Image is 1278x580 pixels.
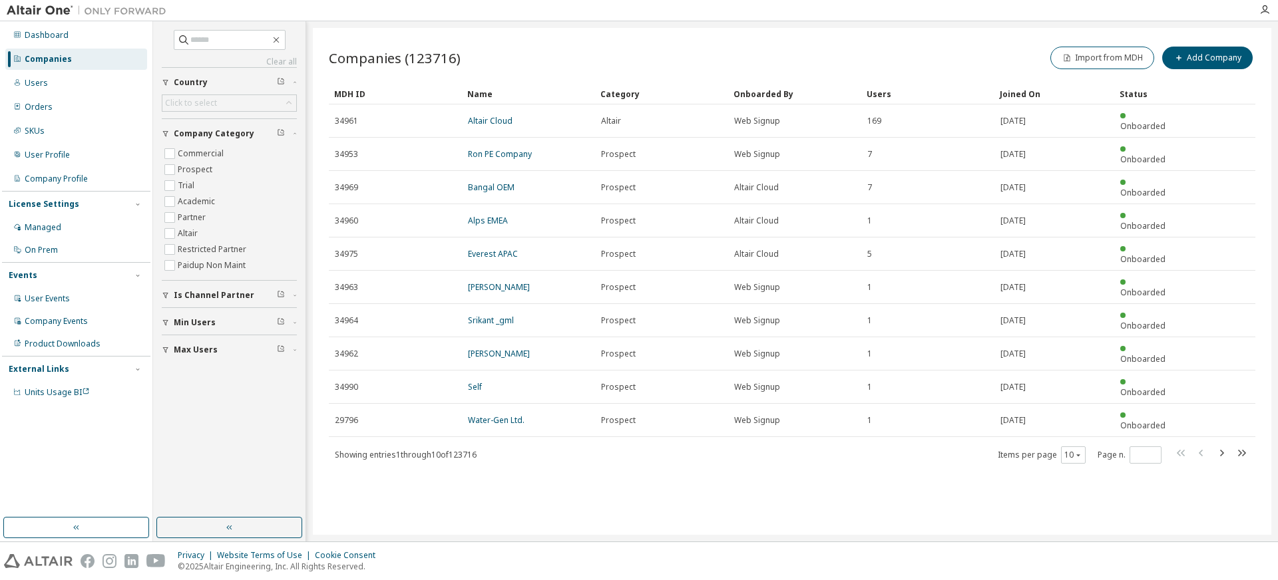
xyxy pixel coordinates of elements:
span: 169 [867,116,881,126]
span: [DATE] [1000,282,1026,293]
span: 1 [867,415,872,426]
div: Dashboard [25,30,69,41]
span: Web Signup [734,116,780,126]
a: Water-Gen Ltd. [468,414,525,426]
span: Onboarded [1120,420,1166,431]
span: 34990 [335,382,358,392]
span: 34953 [335,149,358,160]
div: Company Events [25,316,88,327]
span: Prospect [601,382,636,392]
div: User Events [25,293,70,304]
span: Web Signup [734,349,780,359]
span: Web Signup [734,382,780,392]
span: Prospect [601,349,636,359]
span: [DATE] [1000,149,1026,160]
span: Prospect [601,182,636,193]
span: Page n. [1098,446,1162,464]
div: Managed [25,222,61,233]
span: Onboarded [1120,253,1166,265]
span: 29796 [335,415,358,426]
span: Company Category [174,128,254,139]
div: Cookie Consent [315,550,383,561]
span: Clear filter [277,345,285,355]
span: Onboarded [1120,386,1166,398]
span: Web Signup [734,315,780,326]
span: 1 [867,349,872,359]
div: Events [9,270,37,281]
label: Altair [178,225,200,241]
span: 34964 [335,315,358,326]
button: Max Users [162,335,297,364]
span: Altair [601,116,621,126]
span: 5 [867,249,872,259]
span: Prospect [601,315,636,326]
span: [DATE] [1000,249,1026,259]
span: Clear filter [277,317,285,328]
a: Bangal OEM [468,182,515,193]
label: Trial [178,178,197,194]
img: facebook.svg [81,554,95,568]
button: Min Users [162,308,297,337]
label: Commercial [178,146,226,162]
span: [DATE] [1000,182,1026,193]
span: Prospect [601,249,636,259]
span: 34962 [335,349,358,359]
div: Users [25,78,48,88]
a: Clear all [162,57,297,67]
a: Srikant _gml [468,315,514,326]
span: 7 [867,182,872,193]
span: Clear filter [277,77,285,88]
button: Import from MDH [1050,47,1154,69]
span: Clear filter [277,290,285,301]
a: Altair Cloud [468,115,513,126]
span: Web Signup [734,415,780,426]
div: Privacy [178,550,217,561]
button: Company Category [162,119,297,148]
span: Onboarded [1120,154,1166,165]
span: Prospect [601,415,636,426]
span: 34961 [335,116,358,126]
span: Is Channel Partner [174,290,254,301]
div: Name [467,83,590,104]
img: Altair One [7,4,173,17]
div: Onboarded By [734,83,856,104]
button: Add Company [1162,47,1253,69]
span: Min Users [174,317,216,328]
div: Users [867,83,989,104]
span: Country [174,77,208,88]
span: 34975 [335,249,358,259]
span: [DATE] [1000,116,1026,126]
span: Altair Cloud [734,182,779,193]
img: linkedin.svg [124,554,138,568]
span: Clear filter [277,128,285,139]
span: Max Users [174,345,218,355]
div: On Prem [25,245,58,255]
span: 1 [867,282,872,293]
div: Category [600,83,723,104]
span: Items per page [998,446,1086,464]
span: Onboarded [1120,353,1166,364]
span: Prospect [601,149,636,160]
div: Website Terms of Use [217,550,315,561]
span: Onboarded [1120,320,1166,331]
a: [PERSON_NAME] [468,348,530,359]
span: Showing entries 1 through 10 of 123716 [335,449,477,460]
span: [DATE] [1000,415,1026,426]
span: Onboarded [1120,187,1166,198]
label: Prospect [178,162,215,178]
span: 34963 [335,282,358,293]
span: 1 [867,382,872,392]
span: Onboarded [1120,220,1166,231]
img: youtube.svg [146,554,166,568]
div: MDH ID [334,83,457,104]
span: Units Usage BI [25,386,90,398]
button: Country [162,68,297,97]
div: Click to select [165,98,217,108]
span: 34960 [335,216,358,226]
span: Web Signup [734,282,780,293]
div: SKUs [25,126,45,136]
span: 1 [867,216,872,226]
div: Product Downloads [25,339,101,349]
div: Click to select [162,95,296,111]
span: 7 [867,149,872,160]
